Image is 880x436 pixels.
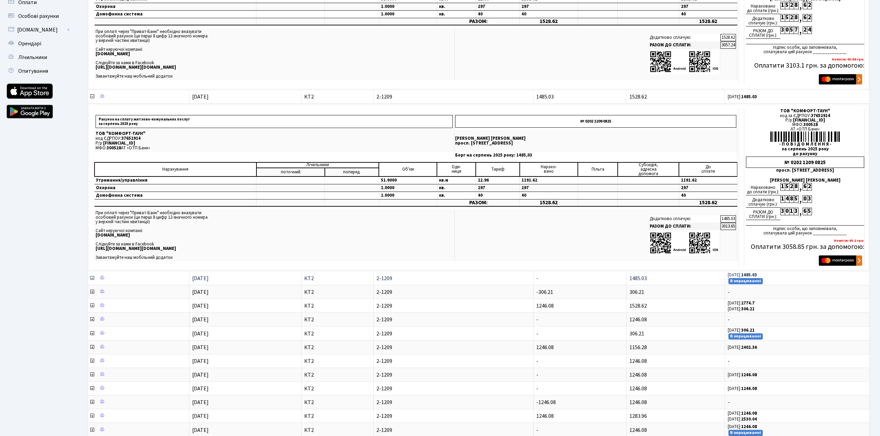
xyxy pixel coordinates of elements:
[437,162,476,176] td: Оди- ниця
[648,42,720,49] td: РАЗОМ ДО СПЛАТИ:
[741,272,757,278] b: 1485.03
[455,153,736,158] p: Борг на серпень 2025 року: 1485,03
[618,162,679,176] td: Субсидія, адресна допомога
[536,330,538,337] span: -
[807,26,812,34] div: 4
[650,50,718,73] img: apps-qrcodes.png
[746,109,864,113] div: ТОВ "КОМФОРТ-ТАУН"
[3,50,72,64] a: Лічильники
[789,14,794,22] div: 2
[536,344,554,351] span: 1246.08
[746,14,780,26] div: Додатково сплачую (грн.):
[807,14,812,22] div: 2
[746,114,864,118] div: код за ЄДРПОУ:
[379,176,437,184] td: 51.9000
[746,195,780,208] div: Додатково сплачую (грн.):
[728,278,763,284] small: В опрацюванні
[728,317,867,322] span: -
[746,157,864,168] div: № 0202 1209 0825
[741,344,757,351] b: 2402.36
[476,192,520,199] td: 40
[785,2,789,9] div: 5
[679,199,737,206] td: 1528.62
[746,183,780,195] div: Нараховано до сплати (грн.):
[807,195,812,203] div: 3
[780,26,785,34] div: 3
[96,232,130,238] b: [DOMAIN_NAME]
[780,208,785,215] div: 3
[94,28,455,80] td: При оплаті через "Приват-Банк" необхідно вказувати особовий рахунок (це перші 8 цифр 12-значного ...
[819,255,862,266] img: Masterpass
[3,23,72,37] a: [DOMAIN_NAME]
[304,317,371,322] span: КТ2
[536,426,538,434] span: -
[741,327,755,333] b: 306.21
[793,117,825,123] span: [FINANCIAL_ID]
[798,14,803,22] div: ,
[741,424,757,430] b: 1246.08
[629,412,647,420] span: 1283.96
[629,330,644,337] span: 306.21
[629,93,647,101] span: 1528.62
[304,400,371,405] span: КТ2
[741,386,757,392] b: 1246.08
[746,2,780,14] div: Нараховано до сплати (грн.):
[834,238,864,243] b: Комісія: 45.2 грн.
[728,344,757,351] small: [DATE]:
[192,275,209,282] span: [DATE]
[520,184,578,192] td: 297
[728,300,755,306] small: [DATE]:
[437,10,476,18] td: кв.
[741,94,757,100] b: 1485.03
[376,372,530,378] span: 2-1209
[96,115,453,128] p: Рахунок на сплату житлово-комунальних послуг за серпень 2025 року
[536,316,538,323] span: -
[96,141,453,146] p: Р/р:
[746,142,864,147] div: - П О В І Д О М Л Е Н Н Я -
[794,195,798,203] div: 5
[95,176,256,184] td: Утримання/управління
[3,64,72,78] a: Опитування
[304,331,371,336] span: КТ2
[798,26,803,34] div: ,
[629,399,647,406] span: 1246.08
[798,183,803,191] div: ,
[95,184,256,192] td: Охорона
[476,176,520,184] td: 22.96
[728,410,757,416] small: [DATE]:
[376,400,530,405] span: 2-1209
[192,302,209,310] span: [DATE]
[720,223,736,230] td: 3013.65
[520,199,578,206] td: 1528.62
[746,127,864,131] div: АТ «ОТП Банк»
[376,276,530,281] span: 2-1209
[741,306,755,312] b: 306.21
[94,209,455,261] td: При оплаті через "Приват-Банк" необхідно вказувати особовий рахунок (це перші 8 цифр 12-значного ...
[789,26,794,34] div: 5
[789,208,794,215] div: 1
[679,162,737,176] td: До cплати
[304,276,371,281] span: КТ2
[789,2,794,9] div: 2
[629,385,647,392] span: 1246.08
[95,162,256,176] td: Нарахування
[192,412,209,420] span: [DATE]
[376,317,530,322] span: 2-1209
[96,64,176,70] b: [URL][DOMAIN_NAME][DOMAIN_NAME]
[107,145,121,151] span: 300528
[807,2,812,9] div: 2
[18,40,41,47] span: Орендарі
[741,372,757,378] b: 1246.08
[794,208,798,215] div: 3
[476,184,520,192] td: 297
[798,195,803,203] div: ,
[376,427,530,433] span: 2-1209
[629,371,647,379] span: 1246.08
[679,18,737,25] td: 1528.62
[304,372,371,378] span: КТ2
[746,61,864,70] h5: Оплатити 3103.1 грн. за допомогою:
[379,10,437,18] td: 1.0000
[376,303,530,309] span: 2-1209
[520,192,578,199] td: 40
[192,344,209,351] span: [DATE]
